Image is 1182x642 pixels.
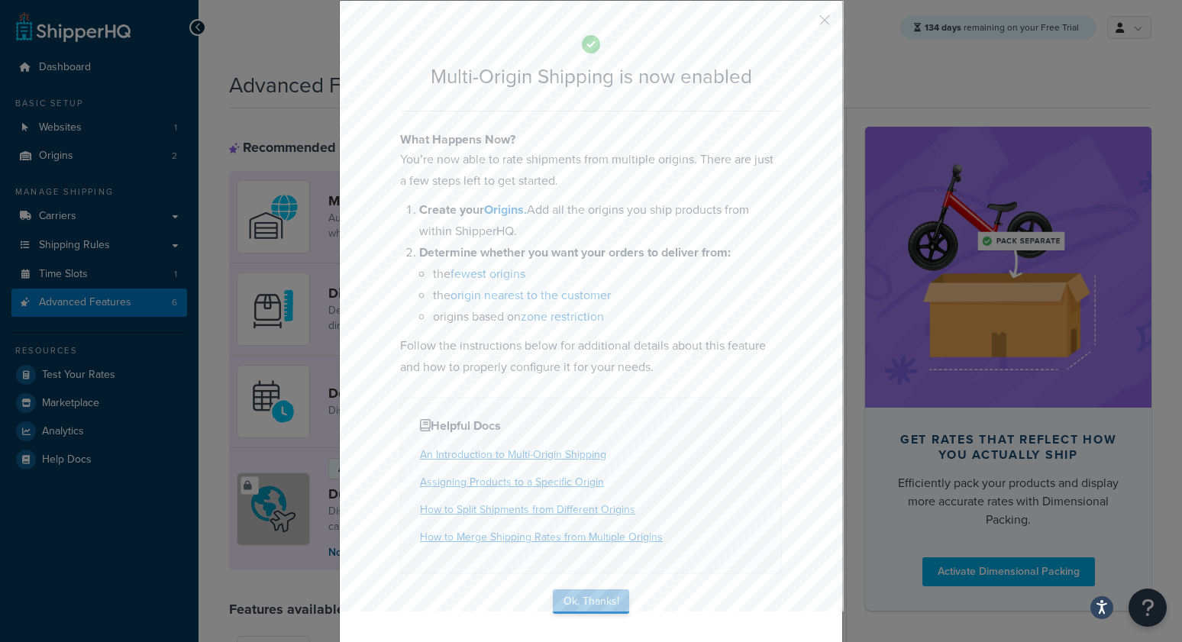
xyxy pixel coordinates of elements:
[419,201,527,218] b: Create your
[400,149,782,192] p: You’re now able to rate shipments from multiple origins. There are just a few steps left to get s...
[400,66,782,88] h2: Multi-Origin Shipping is now enabled
[451,286,611,304] a: origin nearest to the customer
[419,199,782,242] li: Add all the origins you ship products from within ShipperHQ.
[420,447,606,463] a: An Introduction to Multi-Origin Shipping
[433,263,782,285] li: the
[420,417,762,435] h4: Helpful Docs
[521,308,604,325] a: zone restriction
[420,529,663,545] a: How to Merge Shipping Rates from Multiple Origins
[433,285,782,306] li: the
[553,589,629,614] button: Ok, Thanks!
[420,474,604,490] a: Assigning Products to a Specific Origin
[433,306,782,327] li: origins based on
[420,502,635,518] a: How to Split Shipments from Different Origins
[451,265,525,282] a: fewest origins
[400,131,782,149] h4: What Happens Now?
[419,244,731,261] b: Determine whether you want your orders to deliver from:
[484,201,527,218] a: Origins.
[400,335,782,378] p: Follow the instructions below for additional details about this feature and how to properly confi...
